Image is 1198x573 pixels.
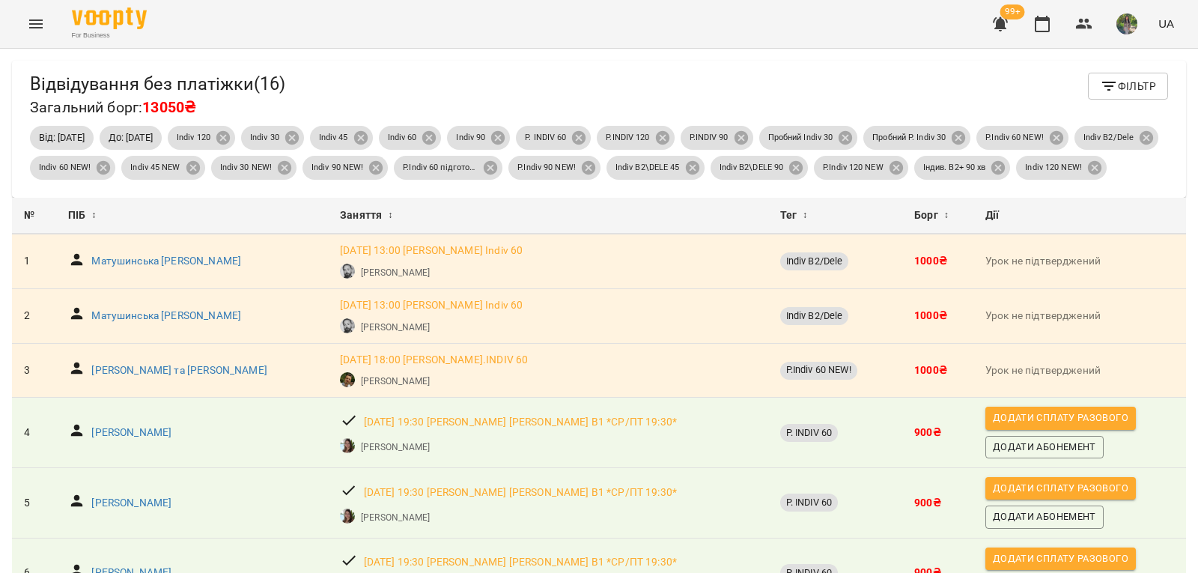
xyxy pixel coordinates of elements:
p: [PERSON_NAME] [91,496,171,511]
p: Indiv 120 NEW! [1025,162,1081,175]
div: Пробний P. Indiv 30 [863,126,970,150]
p: P.INDIV 90 [690,132,729,145]
div: Indiv 120 NEW! [1016,156,1106,180]
span: ↕ [944,207,949,225]
p: Індив. В2+ 90 хв [923,162,986,175]
span: 99+ [1000,4,1025,19]
a: [DATE] 19:30 [PERSON_NAME] [PERSON_NAME] В1 *СР/ПТ 19:30* [364,415,677,430]
a: [PERSON_NAME] [91,425,171,440]
span: Indiv B2/Dele [780,255,849,268]
div: Indiv 60 [379,126,442,150]
button: Додати Абонемент [985,436,1104,458]
span: До: [DATE] [100,131,162,145]
td: 4 [12,398,56,468]
a: Матушинська [PERSON_NAME] [91,254,241,269]
p: Indiv B2/Dele [1083,132,1134,145]
p: Урок не підтверджений [985,363,1174,378]
p: Урок не підтверджений [985,254,1174,269]
div: Дії [985,207,1174,225]
img: Степановська Ірина [340,509,355,524]
span: P.Indiv 60 NEW! [780,363,857,377]
p: Indiv 45 NEW [130,162,180,175]
button: UA [1152,10,1180,37]
div: Indiv 30 NEW! [211,156,297,180]
p: Indiv 60 NEW! [39,162,91,175]
a: [PERSON_NAME] [361,375,430,388]
span: UA [1158,16,1174,31]
button: Додати сплату разового [985,407,1136,429]
span: ↕ [388,207,392,225]
b: 1000 ₴ [914,255,947,267]
div: Indiv 45 NEW [121,156,204,180]
a: Матушинська [PERSON_NAME] [91,309,241,324]
span: Indiv B2/Dele [780,309,849,323]
a: [PERSON_NAME] та [PERSON_NAME] [91,363,267,378]
div: Indiv B2\DELE 90 [711,156,809,180]
a: [PERSON_NAME] [361,266,430,279]
a: [PERSON_NAME] [361,321,430,334]
h6: Загальний борг: [30,96,285,119]
p: Indiv 90 [456,132,485,145]
div: Пробний Indiv 30 [759,126,858,150]
p: P.Indiv 60 NEW! [985,132,1044,145]
div: Indiv 90 NEW! [302,156,388,180]
div: P.Indiv 60 підготовка до DELE! [394,156,502,180]
span: For Business [72,31,147,40]
p: Indiv 30 [250,132,279,145]
td: 2 [12,289,56,344]
img: Voopty Logo [72,7,147,29]
div: Індив. В2+ 90 хв [914,156,1011,180]
span: 13050₴ [142,99,195,116]
button: Фільтр [1088,73,1168,100]
button: Додати Абонемент [985,506,1104,528]
span: Від: [DATE] [30,131,94,145]
p: Indiv B2\DELE 45 [615,162,680,175]
td: 3 [12,343,56,398]
span: P. INDIV 60 [780,426,839,440]
p: Пробний Indiv 30 [768,132,833,145]
span: ↕ [91,207,96,225]
div: P.Indiv 60 NEW! [976,126,1068,150]
h5: Відвідування без платіжки ( 16 ) [30,73,285,96]
img: Iván Sánchez-Gil [340,264,355,279]
a: [DATE] 19:30 [PERSON_NAME] [PERSON_NAME] В1 *СР/ПТ 19:30* [364,485,677,500]
span: Заняття [340,207,382,225]
p: Indiv 30 NEW! [220,162,272,175]
div: P.Indiv 90 NEW! [508,156,600,180]
td: 1 [12,234,56,288]
b: 1000 ₴ [914,309,947,321]
p: Indiv 120 [177,132,210,145]
span: ↕ [803,207,807,225]
b: 900 ₴ [914,426,941,438]
div: № [24,207,44,225]
p: P.Indiv 90 NEW! [517,162,576,175]
div: P.INDIV 90 [681,126,753,150]
span: Додати сплату разового [993,410,1128,426]
div: Indiv 120 [168,126,235,150]
a: [DATE] 13:00 [PERSON_NAME] Indiv 60 [340,243,523,258]
img: 82b6375e9aa1348183c3d715e536a179.jpg [1116,13,1137,34]
span: P. INDIV 60 [780,496,839,509]
div: P.Indiv 120 NEW [814,156,908,180]
p: Indiv 90 NEW! [311,162,363,175]
span: Фільтр [1100,77,1156,95]
div: Indiv 30 [241,126,304,150]
p: Indiv 45 [319,132,348,145]
b: 900 ₴ [914,497,941,509]
img: Iván Sánchez-Gil [340,318,355,333]
span: Додати Абонемент [993,509,1096,525]
p: [DATE] 19:30 [PERSON_NAME] [PERSON_NAME] В1 *СР/ПТ 19:30* [364,555,677,570]
button: Додати сплату разового [985,477,1136,500]
a: [PERSON_NAME] [361,511,430,524]
p: Indiv B2\DELE 90 [720,162,784,175]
